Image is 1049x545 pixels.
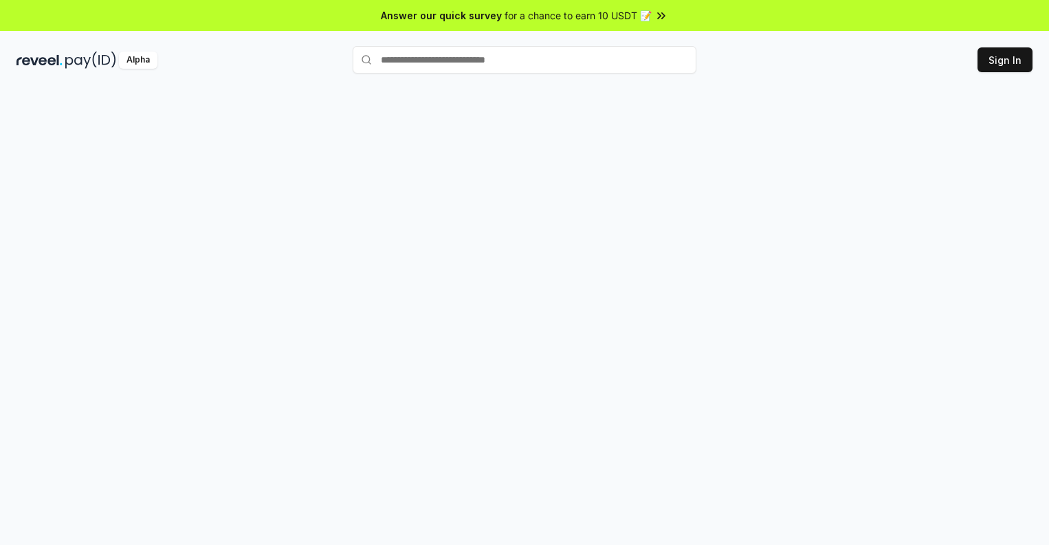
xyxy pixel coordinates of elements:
[65,52,116,69] img: pay_id
[381,8,502,23] span: Answer our quick survey
[978,47,1033,72] button: Sign In
[16,52,63,69] img: reveel_dark
[505,8,652,23] span: for a chance to earn 10 USDT 📝
[119,52,157,69] div: Alpha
